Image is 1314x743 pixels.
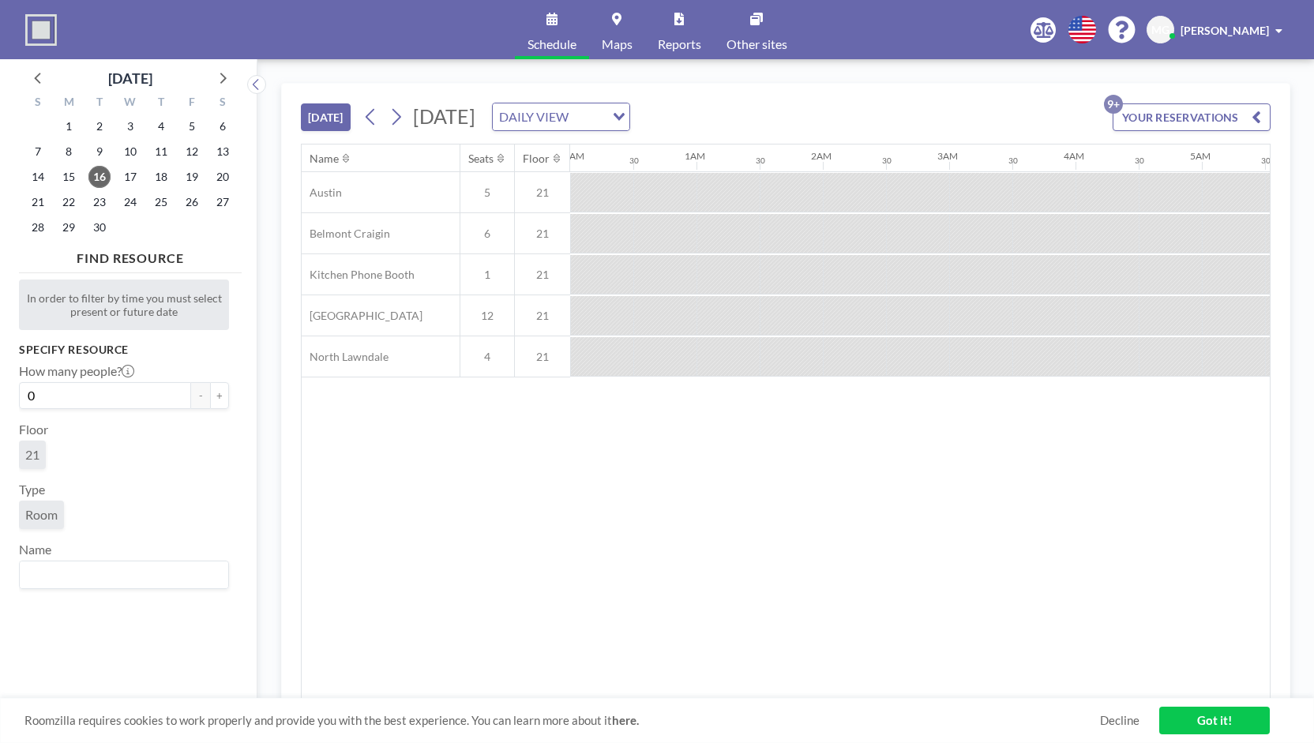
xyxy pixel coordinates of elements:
a: here. [612,713,639,727]
div: 30 [1008,156,1018,166]
label: Floor [19,422,48,437]
div: 2AM [811,150,832,162]
div: 5AM [1190,150,1211,162]
span: Kitchen Phone Booth [302,268,415,282]
span: Friday, September 5, 2025 [181,115,203,137]
span: Belmont Craigin [302,227,390,241]
button: - [191,382,210,409]
span: 4 [460,350,514,364]
span: Tuesday, September 16, 2025 [88,166,111,188]
span: Wednesday, September 17, 2025 [119,166,141,188]
input: Search for option [573,107,603,127]
span: DAILY VIEW [496,107,572,127]
div: 30 [1135,156,1144,166]
span: Thursday, September 18, 2025 [150,166,172,188]
span: Roomzilla requires cookies to work properly and provide you with the best experience. You can lea... [24,713,1100,728]
label: Type [19,482,45,497]
div: 12AM [558,150,584,162]
span: 21 [515,186,570,200]
div: 4AM [1064,150,1084,162]
span: [PERSON_NAME] [1181,24,1269,37]
div: 30 [756,156,765,166]
span: Sunday, September 21, 2025 [27,191,49,213]
span: Tuesday, September 9, 2025 [88,141,111,163]
div: In order to filter by time you must select present or future date [19,280,229,330]
span: Monday, September 8, 2025 [58,141,80,163]
span: 5 [460,186,514,200]
a: Got it! [1159,707,1270,734]
span: MG [1151,23,1169,37]
span: Tuesday, September 30, 2025 [88,216,111,238]
span: Sunday, September 28, 2025 [27,216,49,238]
span: Monday, September 22, 2025 [58,191,80,213]
span: North Lawndale [302,350,389,364]
span: Reports [658,38,701,51]
span: Saturday, September 6, 2025 [212,115,234,137]
span: Tuesday, September 23, 2025 [88,191,111,213]
span: [DATE] [413,104,475,128]
span: Sunday, September 14, 2025 [27,166,49,188]
span: Tuesday, September 2, 2025 [88,115,111,137]
div: Search for option [20,561,228,588]
span: 21 [515,227,570,241]
div: 3AM [937,150,958,162]
div: F [176,93,207,114]
span: [GEOGRAPHIC_DATA] [302,309,422,323]
span: Friday, September 26, 2025 [181,191,203,213]
div: [DATE] [108,67,152,89]
span: Wednesday, September 3, 2025 [119,115,141,137]
button: YOUR RESERVATIONS9+ [1113,103,1271,131]
div: 30 [1261,156,1271,166]
div: Name [310,152,339,166]
label: Name [19,542,51,557]
input: Search for option [21,565,220,585]
button: + [210,382,229,409]
div: 30 [629,156,639,166]
div: W [115,93,146,114]
span: 21 [515,309,570,323]
span: 21 [515,268,570,282]
div: T [84,93,115,114]
span: Saturday, September 27, 2025 [212,191,234,213]
span: Thursday, September 25, 2025 [150,191,172,213]
span: Maps [602,38,633,51]
div: 30 [882,156,892,166]
span: Thursday, September 4, 2025 [150,115,172,137]
span: Saturday, September 20, 2025 [212,166,234,188]
span: 12 [460,309,514,323]
span: 21 [25,447,39,463]
div: T [145,93,176,114]
h4: FIND RESOURCE [19,244,242,266]
div: Floor [523,152,550,166]
span: Wednesday, September 10, 2025 [119,141,141,163]
span: Austin [302,186,342,200]
span: Room [25,507,58,523]
span: 21 [515,350,570,364]
span: Schedule [527,38,576,51]
span: Sunday, September 7, 2025 [27,141,49,163]
span: 1 [460,268,514,282]
span: Monday, September 29, 2025 [58,216,80,238]
span: Other sites [726,38,787,51]
span: Monday, September 15, 2025 [58,166,80,188]
span: Saturday, September 13, 2025 [212,141,234,163]
span: Monday, September 1, 2025 [58,115,80,137]
a: Decline [1100,713,1139,728]
span: Friday, September 19, 2025 [181,166,203,188]
span: Wednesday, September 24, 2025 [119,191,141,213]
div: S [23,93,54,114]
div: S [207,93,238,114]
button: [DATE] [301,103,351,131]
h3: Specify resource [19,343,229,357]
label: How many people? [19,363,134,379]
span: Friday, September 12, 2025 [181,141,203,163]
div: M [54,93,84,114]
div: Search for option [493,103,629,130]
img: organization-logo [25,14,57,46]
div: Seats [468,152,494,166]
div: 1AM [685,150,705,162]
span: 6 [460,227,514,241]
p: 9+ [1104,95,1123,114]
span: Thursday, September 11, 2025 [150,141,172,163]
